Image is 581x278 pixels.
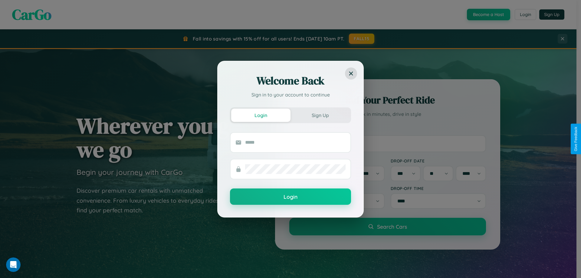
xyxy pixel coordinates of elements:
[290,109,350,122] button: Sign Up
[230,91,351,98] p: Sign in to your account to continue
[574,127,578,151] div: Give Feedback
[6,257,21,272] iframe: Intercom live chat
[230,74,351,88] h2: Welcome Back
[231,109,290,122] button: Login
[230,188,351,205] button: Login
